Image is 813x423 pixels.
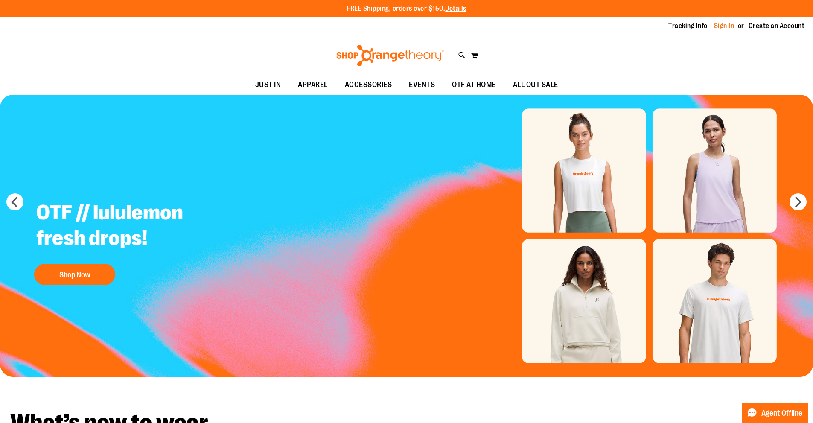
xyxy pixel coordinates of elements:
[347,4,466,14] p: FREE Shipping, orders over $150.
[409,75,435,94] span: EVENTS
[34,264,115,285] button: Shop Now
[714,21,734,31] a: Sign In
[742,403,808,423] button: Agent Offline
[668,21,708,31] a: Tracking Info
[335,45,446,66] img: Shop Orangetheory
[30,193,242,260] h2: OTF // lululemon fresh drops!
[30,193,242,289] a: OTF // lululemon fresh drops! Shop Now
[345,75,392,94] span: ACCESSORIES
[255,75,281,94] span: JUST IN
[790,193,807,210] button: next
[298,75,328,94] span: APPAREL
[513,75,558,94] span: ALL OUT SALE
[749,21,805,31] a: Create an Account
[761,409,802,417] span: Agent Offline
[6,193,23,210] button: prev
[445,5,466,12] a: Details
[452,75,496,94] span: OTF AT HOME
